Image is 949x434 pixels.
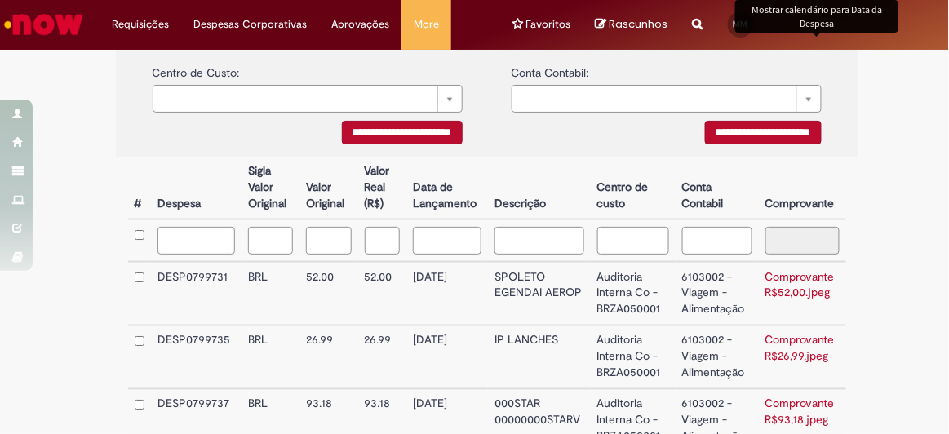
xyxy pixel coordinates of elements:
th: Data de Lançamento [406,157,488,219]
td: Auditoria Interna Co - BRZA050001 [591,325,676,389]
label: Centro de Custo: [153,56,240,81]
td: BRL [242,262,299,325]
td: Auditoria Interna Co - BRZA050001 [591,262,676,325]
a: Comprovante R$26,99.jpeg [765,333,835,364]
a: Limpar campo {0} [512,85,822,113]
th: Centro de custo [591,157,676,219]
td: [DATE] [406,262,488,325]
th: Descrição [488,157,591,219]
span: Aprovações [331,16,389,33]
span: More [414,16,439,33]
td: 26.99 [358,325,406,389]
td: [DATE] [406,325,488,389]
a: Comprovante R$93,18.jpeg [765,396,835,427]
th: Despesa [151,157,241,219]
a: Limpar campo {0} [153,85,463,113]
span: MM [734,19,748,29]
a: No momento, sua lista de rascunhos tem 0 Itens [596,16,668,32]
td: Comprovante R$52,00.jpeg [759,262,846,325]
td: 6103002 - Viagem - Alimentação [676,262,759,325]
th: Sigla Valor Original [242,157,299,219]
td: 52.00 [299,262,357,325]
th: # [128,157,152,219]
span: Requisições [112,16,169,33]
span: Favoritos [526,16,571,33]
img: ServiceNow [2,8,86,41]
td: Comprovante R$26,99.jpeg [759,325,846,389]
th: Conta Contabil [676,157,759,219]
span: Despesas Corporativas [193,16,307,33]
td: 26.99 [299,325,357,389]
td: 6103002 - Viagem - Alimentação [676,325,759,389]
td: DESP0799735 [151,325,241,389]
a: Comprovante R$52,00.jpeg [765,269,835,300]
span: Rascunhos [610,16,668,32]
td: IP LANCHES [488,325,591,389]
th: Comprovante [759,157,846,219]
th: Valor Real (R$) [358,157,406,219]
td: DESP0799731 [151,262,241,325]
label: Conta Contabil: [512,56,589,81]
td: BRL [242,325,299,389]
td: SPOLETO EGENDAI AEROP [488,262,591,325]
th: Valor Original [299,157,357,219]
td: 52.00 [358,262,406,325]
